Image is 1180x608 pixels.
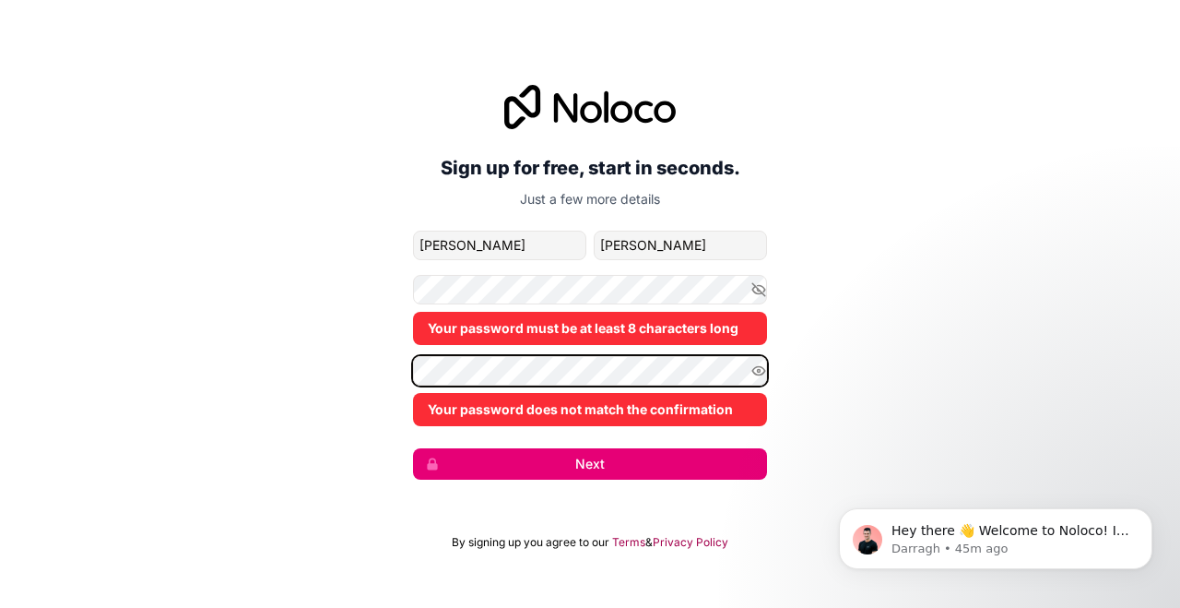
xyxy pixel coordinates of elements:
button: Next [413,448,767,480]
p: Just a few more details [413,190,767,209]
input: Password [413,275,767,304]
h2: Sign up for free, start in seconds. [413,151,767,185]
input: Confirm password [413,356,767,386]
span: By signing up you agree to our [452,535,609,550]
input: family-name [594,231,767,260]
div: Your password does not match the confirmation [413,393,767,426]
a: Privacy Policy [653,535,728,550]
div: Your password must be at least 8 characters long [413,312,767,345]
span: & [645,535,653,550]
iframe: Intercom notifications message [811,470,1180,599]
a: Terms [612,535,645,550]
input: given-name [413,231,586,260]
